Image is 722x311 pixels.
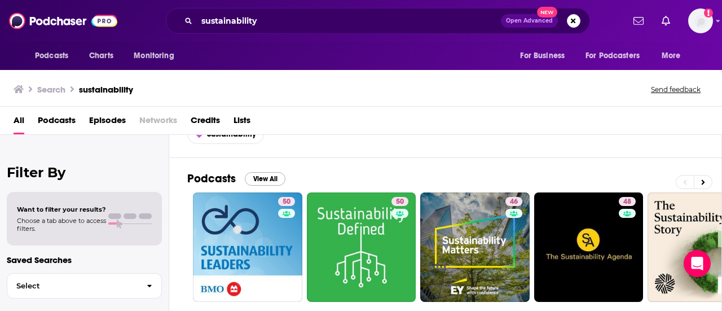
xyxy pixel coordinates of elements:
[391,197,408,206] a: 50
[27,45,83,67] button: open menu
[7,282,138,290] span: Select
[688,8,713,33] img: User Profile
[512,45,579,67] button: open menu
[629,11,648,30] a: Show notifications dropdown
[578,45,656,67] button: open menu
[191,111,220,134] a: Credits
[537,7,557,17] span: New
[187,172,236,186] h2: Podcasts
[396,196,404,208] span: 50
[7,255,162,265] p: Saved Searches
[38,111,76,134] a: Podcasts
[307,192,416,302] a: 50
[9,10,117,32] img: Podchaser - Follow, Share and Rate Podcasts
[89,48,113,64] span: Charts
[662,48,681,64] span: More
[420,192,530,302] a: 46
[166,8,590,34] div: Search podcasts, credits, & more...
[197,12,501,30] input: Search podcasts, credits, & more...
[654,45,695,67] button: open menu
[79,84,133,95] h3: sustainability
[688,8,713,33] span: Logged in as tfnewsroom
[89,111,126,134] a: Episodes
[684,250,711,277] div: Open Intercom Messenger
[17,205,106,213] span: Want to filter your results?
[193,192,302,302] a: 50
[505,197,522,206] a: 46
[520,48,565,64] span: For Business
[623,196,631,208] span: 48
[234,111,250,134] a: Lists
[510,196,518,208] span: 46
[7,273,162,299] button: Select
[82,45,120,67] a: Charts
[139,111,177,134] span: Networks
[534,192,644,302] a: 48
[126,45,188,67] button: open menu
[278,197,295,206] a: 50
[704,8,713,17] svg: Add a profile image
[657,11,675,30] a: Show notifications dropdown
[37,84,65,95] h3: Search
[501,14,558,28] button: Open AdvancedNew
[648,85,704,94] button: Send feedback
[506,18,553,24] span: Open Advanced
[187,172,285,186] a: PodcastsView All
[619,197,636,206] a: 48
[245,172,285,186] button: View All
[134,48,174,64] span: Monitoring
[17,217,106,233] span: Choose a tab above to access filters.
[7,164,162,181] h2: Filter By
[283,196,290,208] span: 50
[688,8,713,33] button: Show profile menu
[14,111,24,134] a: All
[585,48,640,64] span: For Podcasters
[35,48,68,64] span: Podcasts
